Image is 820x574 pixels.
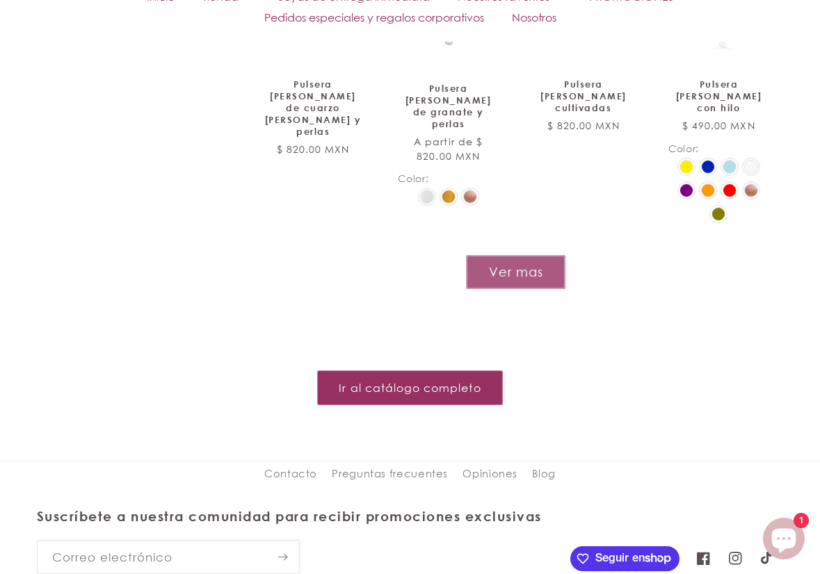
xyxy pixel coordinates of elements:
a: Ir al catálogo completo [317,370,503,404]
a: Contacto [264,465,317,486]
inbox-online-store-chat: Chat de la tienda online Shopify [759,518,809,563]
a: Pedidos especiales y regalos corporativos [250,7,498,28]
a: Opiniones [463,461,517,486]
a: Pulsera [PERSON_NAME] de cuarzo [PERSON_NAME] y perlas [263,79,363,137]
a: Nosotros [498,7,570,28]
a: Pulsera [PERSON_NAME] de granate y perlas [398,83,498,130]
a: Preguntas frecuentes [332,461,448,486]
input: Correo electrónico [38,541,299,573]
button: Ver mas [466,255,565,289]
a: Pulsera [PERSON_NAME] cultivadas [533,79,634,114]
a: Pulsera [PERSON_NAME] con hilo [668,79,769,114]
a: Blog [532,461,556,486]
span: Nosotros [512,10,556,25]
span: Pedidos especiales y regalos corporativos [264,10,484,25]
button: Suscribirse [266,540,298,574]
h2: Suscríbete a nuestra comunidad para recibir promociones exclusivas [37,508,563,525]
